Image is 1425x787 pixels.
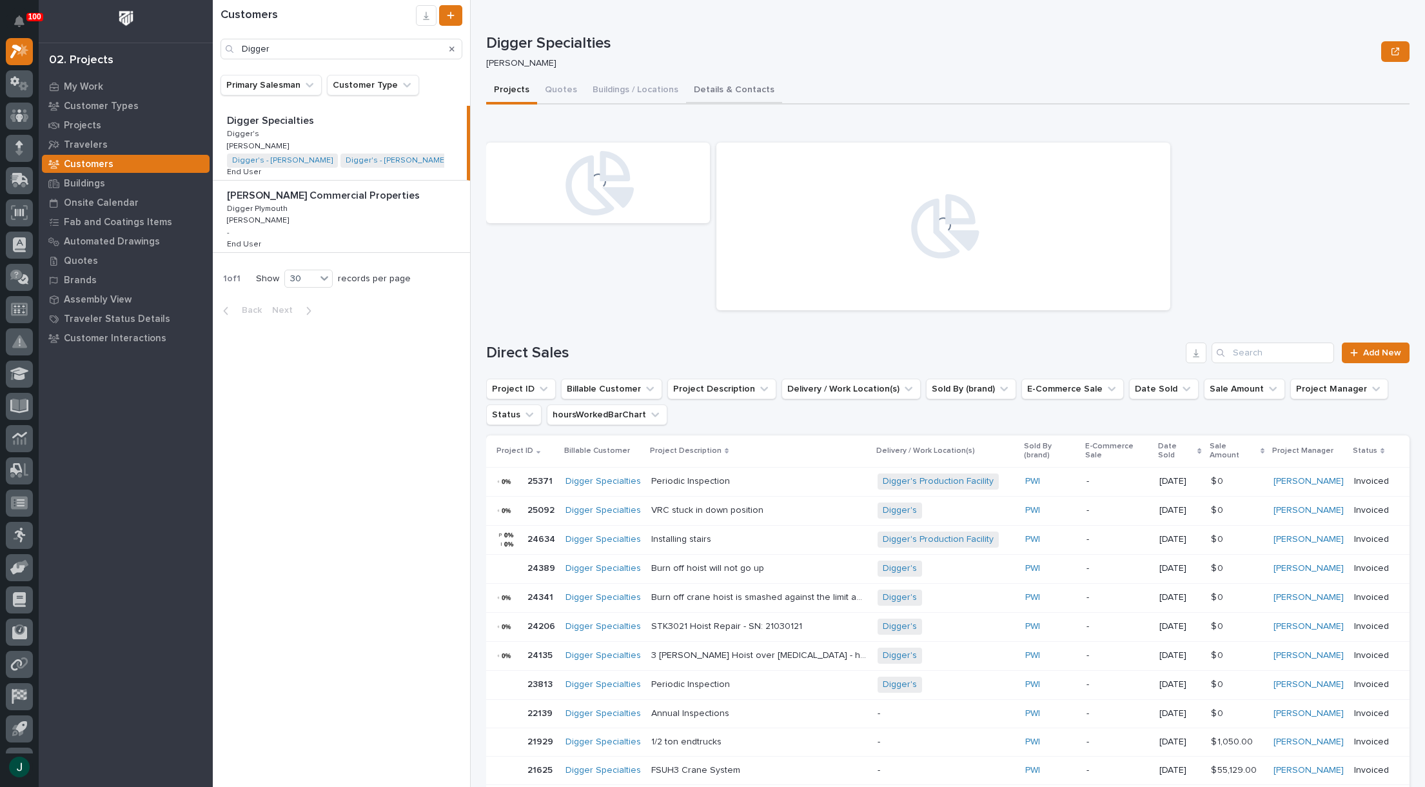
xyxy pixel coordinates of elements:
[64,81,103,93] p: My Work
[1354,505,1389,516] p: Invoiced
[650,444,722,458] p: Project Description
[651,706,732,719] p: Annual Inspections
[651,677,732,690] p: Periodic Inspection
[1354,650,1389,661] p: Invoiced
[39,77,213,96] a: My Work
[1086,737,1149,748] p: -
[496,444,533,458] p: Project ID
[1354,534,1389,545] p: Invoiced
[565,534,641,545] a: Digger Specialties
[1211,619,1226,632] p: $ 0
[39,154,213,174] a: Customers
[338,274,411,284] p: records per page
[1211,532,1226,545] p: $ 0
[651,473,732,487] p: Periodic Inspection
[227,139,291,151] p: [PERSON_NAME]
[1159,592,1201,603] p: [DATE]
[1086,476,1149,487] p: -
[39,212,213,232] a: Fab and Coatings Items
[234,304,262,316] span: Back
[878,737,1015,748] p: -
[527,473,555,487] p: 25371
[1273,737,1344,748] a: [PERSON_NAME]
[565,708,641,719] a: Digger Specialties
[232,156,333,165] a: Digger's - [PERSON_NAME]
[1159,650,1201,661] p: [DATE]
[256,274,279,284] p: Show
[883,679,917,690] a: Digger's
[39,270,213,290] a: Brands
[527,648,555,661] p: 24135
[651,590,870,603] p: Burn off crane hoist is smashed against the limit and won't move.
[64,275,97,286] p: Brands
[1025,679,1040,690] a: PWI
[527,503,557,516] p: 25092
[39,96,213,115] a: Customer Types
[486,612,1410,641] tr: 2420624206 Digger Specialties STK3021 Hoist Repair - SN: 21030121STK3021 Hoist Repair - SN: 21030...
[1025,708,1040,719] a: PWI
[1159,765,1201,776] p: [DATE]
[565,765,641,776] a: Digger Specialties
[1273,679,1344,690] a: [PERSON_NAME]
[527,590,556,603] p: 24341
[527,762,555,776] p: 21625
[565,737,641,748] a: Digger Specialties
[486,58,1371,69] p: [PERSON_NAME]
[6,753,33,781] button: users-avatar
[547,404,667,425] button: hoursWorkedBarChart
[1273,505,1344,516] a: [PERSON_NAME]
[651,561,767,574] p: Burn off hoist will not go up
[1354,476,1389,487] p: Invoiced
[883,650,917,661] a: Digger's
[527,532,558,545] p: 24634
[1025,765,1040,776] a: PWI
[1086,765,1149,776] p: -
[486,34,1376,53] p: Digger Specialties
[486,699,1410,728] tr: 2213922139 Digger Specialties Annual InspectionsAnnual Inspections -PWI -[DATE]$ 0$ 0 [PERSON_NAM...
[346,156,446,165] a: Digger's - [PERSON_NAME]
[227,237,264,249] p: End User
[1086,534,1149,545] p: -
[1211,590,1226,603] p: $ 0
[1086,563,1149,574] p: -
[486,77,537,105] button: Projects
[926,379,1016,399] button: Sold By (brand)
[1025,534,1040,545] a: PWI
[1354,708,1389,719] p: Invoiced
[1021,379,1124,399] button: E-Commerce Sale
[1211,734,1255,748] p: $ 1,050.00
[1086,621,1149,632] p: -
[1025,737,1040,748] a: PWI
[1158,439,1195,463] p: Date Sold
[114,6,138,30] img: Workspace Logo
[39,174,213,193] a: Buildings
[213,263,251,295] p: 1 of 1
[1025,650,1040,661] a: PWI
[49,54,113,68] div: 02. Projects
[1211,706,1226,719] p: $ 0
[213,304,267,316] button: Back
[64,120,101,132] p: Projects
[1354,621,1389,632] p: Invoiced
[1211,677,1226,690] p: $ 0
[227,214,291,225] p: [PERSON_NAME]
[1086,650,1149,661] p: -
[565,563,641,574] a: Digger Specialties
[39,309,213,328] a: Traveler Status Details
[221,39,462,59] input: Search
[39,135,213,154] a: Travelers
[213,106,470,181] a: Digger SpecialtiesDigger Specialties Digger'sDigger's [PERSON_NAME][PERSON_NAME] Digger's - [PERS...
[1354,679,1389,690] p: Invoiced
[1159,679,1201,690] p: [DATE]
[667,379,776,399] button: Project Description
[227,127,262,139] p: Digger's
[486,379,556,399] button: Project ID
[527,677,555,690] p: 23813
[64,139,108,151] p: Travelers
[565,650,641,661] a: Digger Specialties
[883,476,994,487] a: Digger's Production Facility
[486,728,1410,756] tr: 2192921929 Digger Specialties 1/2 ton endtrucks1/2 ton endtrucks -PWI -[DATE]$ 1,050.00$ 1,050.00...
[64,101,139,112] p: Customer Types
[1354,592,1389,603] p: Invoiced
